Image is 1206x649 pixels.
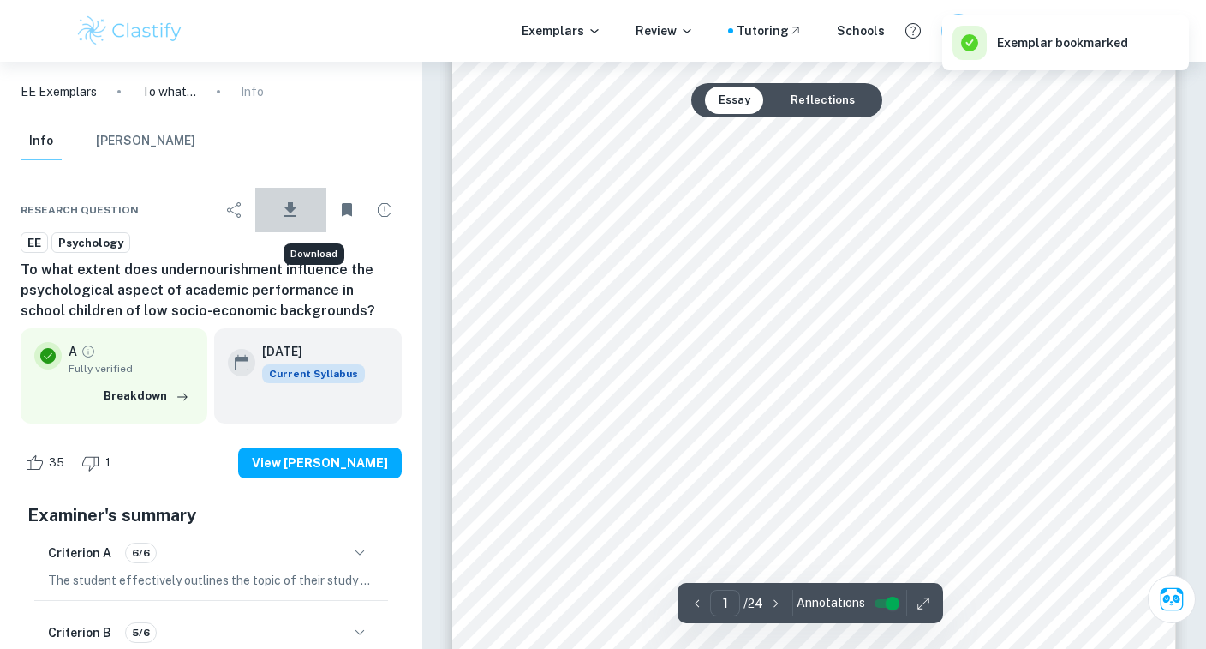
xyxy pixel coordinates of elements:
[141,82,196,101] p: To what extent does undernourishment influence the psychological aspect of academic performance i...
[284,243,344,265] div: Download
[522,21,601,40] p: Exemplars
[39,454,74,472] span: 35
[255,188,326,232] div: Download
[737,21,803,40] a: Tutoring
[262,364,365,383] div: This exemplar is based on the current syllabus. Feel free to refer to it for inspiration/ideas wh...
[705,87,764,114] button: Essay
[27,502,395,528] h5: Examiner's summary
[636,21,694,40] p: Review
[21,235,47,252] span: EE
[52,235,129,252] span: Psychology
[367,193,402,227] div: Report issue
[218,193,252,227] div: Share
[51,232,130,254] a: Psychology
[81,344,96,359] a: Grade fully verified
[262,364,365,383] span: Current Syllabus
[21,232,48,254] a: EE
[77,449,120,477] div: Dislike
[96,454,120,472] span: 1
[126,545,156,561] span: 6/6
[96,123,195,160] button: [PERSON_NAME]
[837,21,885,40] a: Schools
[21,123,62,160] button: Info
[941,14,976,48] button: MF
[48,623,111,642] h6: Criterion B
[69,342,77,361] p: A
[21,449,74,477] div: Like
[241,82,264,101] p: Info
[777,87,869,114] button: Reflections
[99,383,194,409] button: Breakdown
[21,202,139,218] span: Research question
[899,16,928,45] button: Help and Feedback
[75,14,184,48] img: Clastify logo
[48,571,374,590] p: The student effectively outlines the topic of their study at the beginning of the essay, clearly ...
[262,342,351,361] h6: [DATE]
[126,625,156,640] span: 5/6
[21,260,402,321] h6: To what extent does undernourishment influence the psychological aspect of academic performance i...
[48,544,111,562] h6: Criterion A
[21,82,97,101] a: EE Exemplars
[238,448,402,478] button: View [PERSON_NAME]
[797,594,865,612] span: Annotations
[952,26,1128,60] div: Exemplar bookmarked
[1148,575,1196,623] button: Ask Clai
[743,594,763,613] p: / 24
[330,193,364,227] div: Unbookmark
[69,361,194,376] span: Fully verified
